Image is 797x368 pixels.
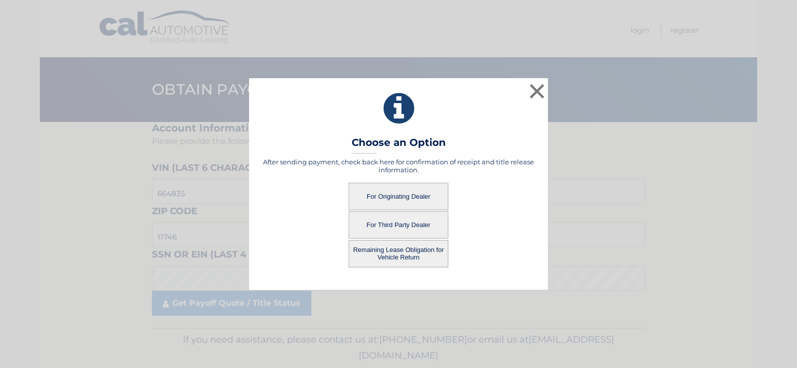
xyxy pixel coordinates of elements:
[349,183,448,210] button: For Originating Dealer
[262,158,535,174] h5: After sending payment, check back here for confirmation of receipt and title release information.
[349,240,448,267] button: Remaining Lease Obligation for Vehicle Return
[349,211,448,239] button: For Third Party Dealer
[352,136,446,154] h3: Choose an Option
[527,81,547,101] button: ×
